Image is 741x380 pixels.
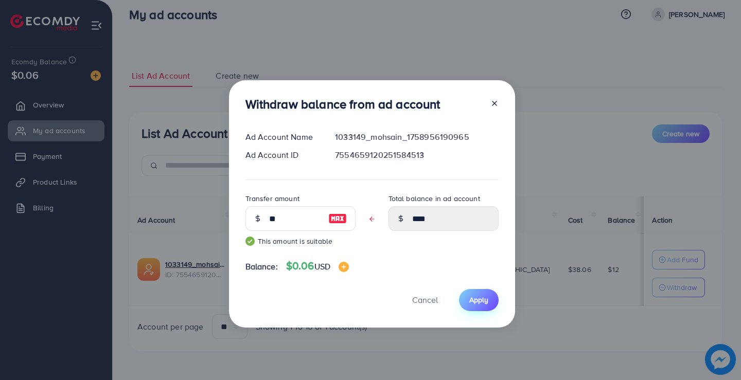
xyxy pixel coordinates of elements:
h3: Withdraw balance from ad account [245,97,440,112]
small: This amount is suitable [245,236,356,246]
div: Ad Account Name [237,131,327,143]
button: Cancel [399,289,451,311]
h4: $0.06 [286,260,349,273]
span: Apply [469,295,488,305]
img: image [328,212,347,225]
span: Balance: [245,261,278,273]
label: Transfer amount [245,193,299,204]
div: Ad Account ID [237,149,327,161]
button: Apply [459,289,499,311]
img: image [339,262,349,272]
span: USD [314,261,330,272]
div: 1033149_mohsain_1758956190965 [327,131,506,143]
img: guide [245,237,255,246]
label: Total balance in ad account [389,193,480,204]
span: Cancel [412,294,438,305]
div: 7554659120251584513 [327,149,506,161]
